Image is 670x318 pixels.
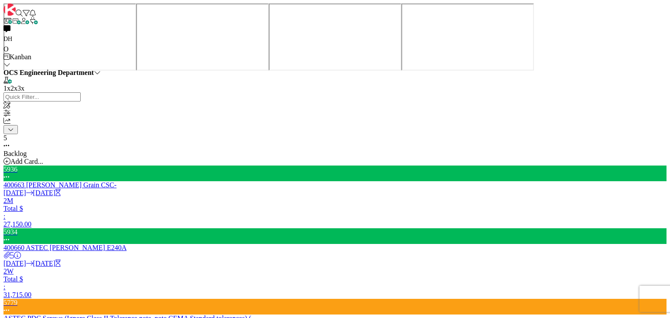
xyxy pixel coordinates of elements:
span: 2x [10,85,17,92]
a: 5936400663 [PERSON_NAME] Grain CSC-[DATE][DATE]2MTotal $:27,150.00 [3,166,667,228]
span: [DATE] [3,260,26,267]
div: 5936 [3,166,667,181]
div: 5934 [3,228,667,236]
a: 5934400660 ASTEC [PERSON_NAME] E240A[DATE][DATE]2WTotal $:31,715.00 [3,228,667,299]
span: Add Card... [10,158,43,165]
span: : [3,213,5,220]
div: Total $ [3,205,667,213]
input: Quick Filter... [3,92,81,101]
div: 5779 [3,299,667,315]
div: Total $ [3,275,667,283]
span: Backlog [3,150,27,157]
iframe: UserGuiding Product Updates [401,3,534,71]
b: OCS Engineering Department [3,69,94,76]
span: 1x [3,85,10,92]
div: 5779 [3,299,667,307]
span: [DATE] [33,189,56,196]
div: 5936400663 [PERSON_NAME] Grain CSC- [3,166,667,189]
span: [DATE] [3,189,26,196]
div: 27,150.00 [3,220,667,228]
span: : [3,283,5,291]
div: 5936 [3,166,667,173]
div: 2W [3,267,667,275]
div: 2M [3,197,667,205]
iframe: UserGuiding Knowledge Base [269,3,401,71]
div: 5934 [3,228,667,244]
div: 400663 [PERSON_NAME] Grain CSC- [3,181,667,189]
div: 400660 ASTEC [PERSON_NAME] E240A [3,244,667,252]
div: 5934400660 ASTEC [PERSON_NAME] E240A [3,228,667,252]
span: 5 [3,134,7,142]
span: 5 [10,252,14,259]
span: 3x [17,85,24,92]
span: Kanban [10,53,31,61]
div: O [3,45,667,53]
span: [DATE] [33,260,56,267]
div: 31,715.00 [3,291,667,299]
